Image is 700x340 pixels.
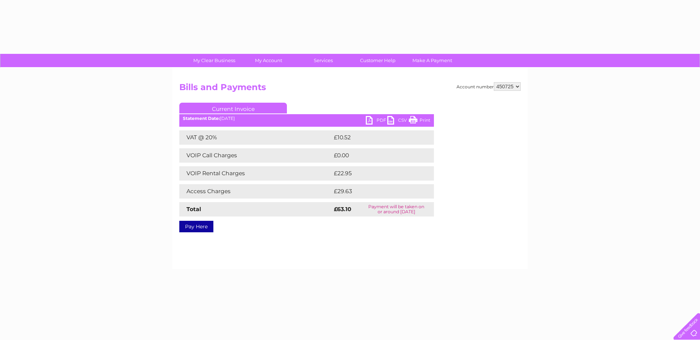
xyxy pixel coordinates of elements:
a: CSV [387,116,409,126]
td: VOIP Rental Charges [179,166,332,181]
td: VOIP Call Charges [179,148,332,163]
a: Pay Here [179,221,213,232]
h2: Bills and Payments [179,82,521,96]
strong: Total [186,206,201,213]
td: Payment will be taken on or around [DATE] [359,202,434,216]
strong: £63.10 [334,206,351,213]
a: Make A Payment [403,54,462,67]
div: [DATE] [179,116,434,121]
a: Print [409,116,430,126]
a: PDF [366,116,387,126]
a: My Account [239,54,298,67]
td: Access Charges [179,184,332,199]
td: VAT @ 20% [179,130,332,145]
a: Customer Help [348,54,407,67]
td: £10.52 [332,130,419,145]
td: £29.63 [332,184,420,199]
td: £0.00 [332,148,417,163]
a: Current Invoice [179,103,287,113]
a: My Clear Business [185,54,244,67]
div: Account number [457,82,521,91]
b: Statement Date: [183,116,220,121]
td: £22.95 [332,166,419,181]
a: Services [294,54,353,67]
